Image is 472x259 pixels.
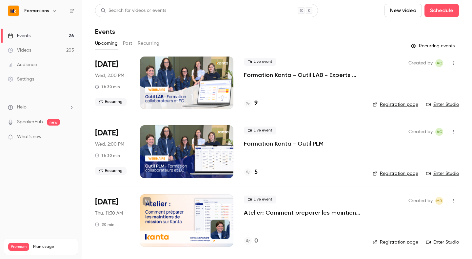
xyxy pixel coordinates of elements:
[244,209,362,217] a: Atelier: Comment préparer les maintiens de missions sur KANTA ?
[8,61,37,68] div: Audience
[95,141,124,148] span: Wed, 2:00 PM
[384,4,422,17] button: New video
[95,197,118,207] span: [DATE]
[244,58,276,66] span: Live event
[8,47,31,54] div: Videos
[373,170,418,177] a: Registration page
[33,244,74,249] span: Plan usage
[123,38,132,49] button: Past
[8,104,74,111] li: help-dropdown-opener
[437,128,442,136] span: AC
[408,41,459,51] button: Recurring events
[95,57,129,109] div: Sep 24 Wed, 2:00 PM (Europe/Paris)
[17,104,27,111] span: Help
[24,8,49,14] h6: Formations
[437,59,442,67] span: AC
[244,99,258,108] a: 9
[408,128,433,136] span: Created by
[66,134,74,140] iframe: Noticeable Trigger
[95,72,124,79] span: Wed, 2:00 PM
[95,210,123,217] span: Thu, 11:30 AM
[95,28,115,35] h1: Events
[95,194,129,247] div: Sep 25 Thu, 11:30 AM (Europe/Paris)
[244,196,276,203] span: Live event
[426,101,459,108] a: Enter Studio
[95,125,129,178] div: Sep 24 Wed, 2:00 PM (Europe/Paris)
[244,168,258,177] a: 5
[8,33,30,39] div: Events
[244,237,258,246] a: 0
[138,38,160,49] button: Recurring
[95,153,120,158] div: 1 h 30 min
[408,197,433,205] span: Created by
[436,197,442,205] span: MR
[373,101,418,108] a: Registration page
[8,6,19,16] img: Formations
[101,7,166,14] div: Search for videos or events
[95,167,127,175] span: Recurring
[17,119,43,126] a: SpeakerHub
[244,140,324,148] a: Formation Kanta - Outil PLM
[435,128,443,136] span: Anaïs Cachelou
[424,4,459,17] button: Schedule
[373,239,418,246] a: Registration page
[426,239,459,246] a: Enter Studio
[244,127,276,134] span: Live event
[95,59,118,70] span: [DATE]
[254,168,258,177] h4: 5
[47,119,60,126] span: new
[244,71,362,79] a: Formation Kanta - Outil LAB - Experts Comptables & Collaborateurs
[435,197,443,205] span: Marion Roquet
[435,59,443,67] span: Anaïs Cachelou
[408,59,433,67] span: Created by
[426,170,459,177] a: Enter Studio
[95,84,120,89] div: 1 h 30 min
[95,222,114,227] div: 30 min
[95,128,118,138] span: [DATE]
[8,243,29,251] span: Premium
[8,76,34,82] div: Settings
[95,38,118,49] button: Upcoming
[17,133,42,140] span: What's new
[254,237,258,246] h4: 0
[254,99,258,108] h4: 9
[95,98,127,106] span: Recurring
